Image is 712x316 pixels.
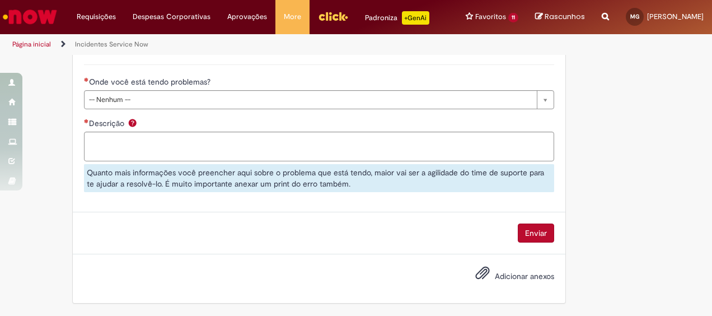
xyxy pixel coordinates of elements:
p: +GenAi [402,11,429,25]
span: Descrição [89,118,127,128]
a: Rascunhos [535,12,585,22]
span: Onde você está tendo problemas? [89,77,213,87]
div: Quanto mais informações você preencher aqui sobre o problema que está tendo, maior vai ser a agil... [84,164,554,192]
button: Adicionar anexos [472,263,493,289]
span: Necessários [84,119,89,123]
span: [PERSON_NAME] [647,12,704,21]
span: -- Nenhum -- [89,91,531,109]
span: More [284,11,301,22]
button: Enviar [518,224,554,243]
span: Adicionar anexos [495,272,554,282]
a: Incidentes Service Now [75,40,148,49]
span: Favoritos [475,11,506,22]
span: MG [630,13,639,20]
span: Rascunhos [545,11,585,22]
span: Ajuda para Descrição [126,118,139,127]
span: Aprovações [227,11,267,22]
span: Necessários [84,77,89,82]
a: Página inicial [12,40,51,49]
span: Requisições [77,11,116,22]
div: Padroniza [365,11,429,25]
ul: Trilhas de página [8,34,466,55]
span: 11 [508,13,518,22]
textarea: Descrição [84,132,554,161]
img: ServiceNow [1,6,59,28]
span: Despesas Corporativas [133,11,210,22]
img: click_logo_yellow_360x200.png [318,8,348,25]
